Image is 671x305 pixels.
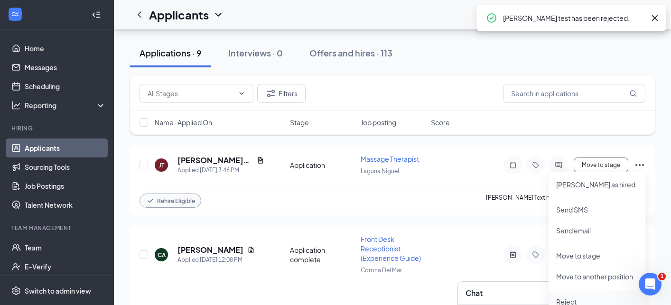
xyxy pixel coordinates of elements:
[486,12,497,24] svg: CheckmarkCircle
[228,47,283,59] div: Interviews · 0
[25,195,106,214] a: Talent Network
[177,245,243,255] h5: [PERSON_NAME]
[361,267,402,274] span: Corona Del Mar
[629,90,637,97] svg: MagnifyingGlass
[159,161,164,169] div: JT
[530,251,541,259] svg: Tag
[649,12,661,24] svg: Cross
[639,273,662,296] iframe: Intercom live chat
[361,155,419,163] span: Massage Therapist
[11,286,21,296] svg: Settings
[530,161,541,169] svg: Tag
[290,118,309,127] span: Stage
[25,77,106,96] a: Scheduling
[658,273,666,280] span: 1
[155,118,212,127] span: Name · Applied On
[238,90,245,97] svg: ChevronDown
[257,157,264,164] svg: Document
[25,139,106,157] a: Applicants
[25,101,106,110] div: Reporting
[25,39,106,58] a: Home
[466,288,483,298] h3: Chat
[92,10,101,19] svg: Collapse
[134,9,145,20] svg: ChevronLeft
[158,251,166,259] div: CA
[431,118,450,127] span: Score
[507,161,519,169] svg: Note
[25,58,106,77] a: Messages
[361,235,421,262] span: Front Desk Receptionist (Experience Guide)
[11,224,104,232] div: Team Management
[290,245,355,264] div: Application complete
[148,88,234,99] input: All Stages
[177,255,255,265] div: Applied [DATE] 12:08 PM
[503,84,645,103] input: Search in applications
[10,9,20,19] svg: WorkstreamLogo
[634,159,645,171] svg: Ellipses
[177,166,264,175] div: Applied [DATE] 3:46 PM
[25,238,106,257] a: Team
[574,157,628,173] button: Move to stage
[11,124,104,132] div: Hiring
[361,167,399,175] span: Laguna Niguel
[361,118,396,127] span: Job posting
[146,196,155,205] svg: Checkmark
[257,84,306,103] button: Filter Filters
[25,157,106,176] a: Sourcing Tools
[290,160,355,170] div: Application
[25,257,106,276] a: E-Verify
[157,197,195,205] span: Rehire Eligible
[177,155,253,166] h5: [PERSON_NAME] Text
[265,88,277,99] svg: Filter
[140,47,202,59] div: Applications · 9
[486,194,645,208] p: [PERSON_NAME] Text has applied more than .
[25,286,91,296] div: Switch to admin view
[11,101,21,110] svg: Analysis
[149,7,209,23] h1: Applicants
[553,161,564,169] svg: ActiveChat
[213,9,224,20] svg: ChevronDown
[503,12,645,24] div: [PERSON_NAME] test has been rejected.
[507,251,519,259] svg: ActiveNote
[25,176,106,195] a: Job Postings
[247,246,255,254] svg: Document
[309,47,392,59] div: Offers and hires · 113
